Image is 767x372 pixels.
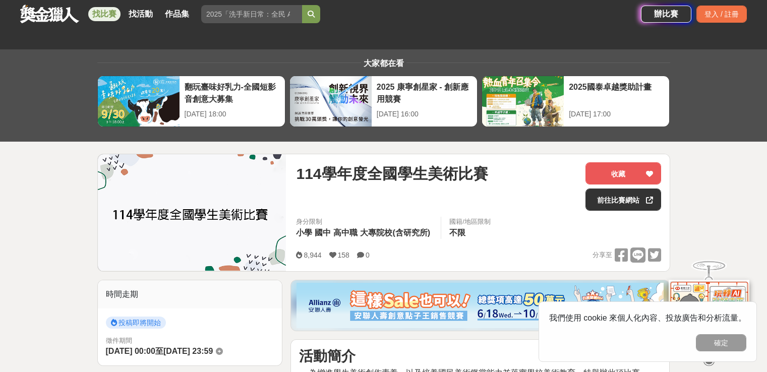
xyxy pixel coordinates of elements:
[315,228,331,237] span: 國中
[297,283,664,328] img: dcc59076-91c0-4acb-9c6b-a1d413182f46.png
[163,347,213,355] span: [DATE] 23:59
[696,6,747,23] div: 登入 / 註冊
[201,5,302,23] input: 2025「洗手新日常：全民 ALL IN」洗手歌全台徵選
[449,217,491,227] div: 國籍/地區限制
[641,6,691,23] a: 辦比賽
[296,162,488,185] span: 114學年度全國學生美術比賽
[185,81,280,104] div: 翻玩臺味好乳力-全國短影音創意大募集
[106,317,166,329] span: 投稿即將開始
[449,228,465,237] span: 不限
[669,280,749,347] img: d2146d9a-e6f6-4337-9592-8cefde37ba6b.png
[88,7,121,21] a: 找比賽
[106,337,132,344] span: 徵件期間
[377,81,472,104] div: 2025 康寧創星家 - 創新應用競賽
[106,347,155,355] span: [DATE] 00:00
[366,251,370,259] span: 0
[296,217,433,227] div: 身分限制
[155,347,163,355] span: 至
[569,109,664,119] div: [DATE] 17:00
[360,228,430,237] span: 大專院校(含研究所)
[377,109,472,119] div: [DATE] 16:00
[333,228,358,237] span: 高中職
[125,7,157,21] a: 找活動
[549,314,746,322] span: 我們使用 cookie 來個人化內容、投放廣告和分析流量。
[569,81,664,104] div: 2025國泰卓越獎助計畫
[289,76,478,127] a: 2025 康寧創星家 - 創新應用競賽[DATE] 16:00
[161,7,193,21] a: 作品集
[482,76,670,127] a: 2025國泰卓越獎助計畫[DATE] 17:00
[696,334,746,351] button: 確定
[296,228,312,237] span: 小學
[585,189,661,211] a: 前往比賽網站
[304,251,321,259] span: 8,944
[338,251,349,259] span: 158
[299,348,356,364] strong: 活動簡介
[98,154,286,271] img: Cover Image
[98,280,282,308] div: 時間走期
[97,76,285,127] a: 翻玩臺味好乳力-全國短影音創意大募集[DATE] 18:00
[185,109,280,119] div: [DATE] 18:00
[585,162,661,184] button: 收藏
[361,59,406,68] span: 大家都在看
[593,247,612,263] span: 分享至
